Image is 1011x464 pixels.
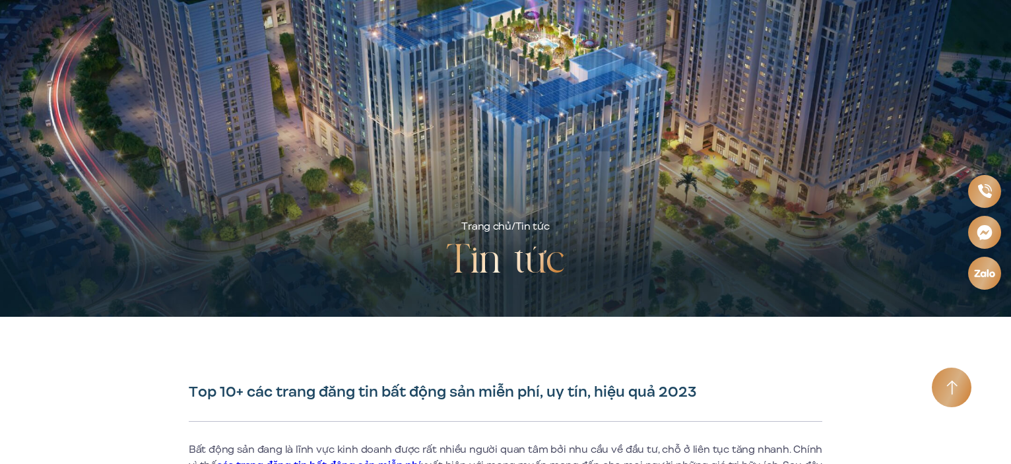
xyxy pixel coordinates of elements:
h1: Top 10+ các trang đăng tin bất động sản miễn phí, uy tín, hiệu quả 2023 [189,383,822,401]
img: Zalo icon [973,268,996,278]
img: Phone icon [977,183,992,199]
h2: Tin tức [446,235,565,288]
div: / [461,219,549,235]
img: Messenger icon [976,224,993,241]
img: Arrow icon [946,380,958,395]
span: Tin tức [515,219,550,234]
a: Trang chủ [461,219,511,234]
